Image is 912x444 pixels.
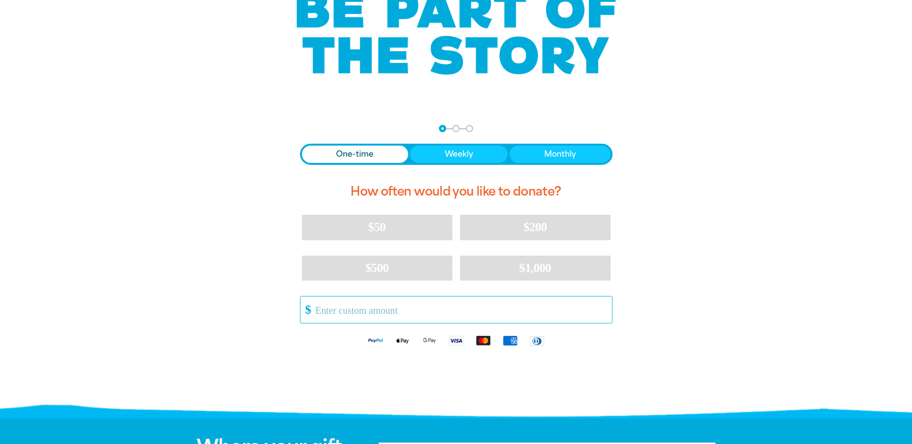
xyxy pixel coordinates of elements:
span: $500 [365,261,389,275]
img: Apple Pay logo [389,335,416,346]
button: One-time [302,146,409,163]
img: Google Pay logo [416,335,443,346]
button: Weekly [410,146,508,163]
button: $50 [302,215,452,240]
span: $50 [368,220,386,234]
button: Monthly [510,146,611,163]
span: One-time [336,148,374,160]
button: Navigate to step 1 of 3 to enter your donation amount [439,125,446,132]
button: $1,000 [460,256,611,281]
div: Donation frequency [300,144,612,165]
img: Visa logo [443,335,470,346]
span: Monthly [544,148,576,160]
button: $200 [460,215,611,240]
input: Enter custom amount [309,296,612,323]
span: $200 [524,220,547,234]
img: Paypal logo [362,335,389,346]
button: Navigate to step 3 of 3 to enter your payment details [466,125,473,132]
button: $500 [302,256,452,281]
button: Navigate to step 2 of 3 to enter your details [452,125,460,132]
h2: How often would you like to donate? [300,176,612,207]
span: $ [300,299,311,321]
span: $1,000 [519,261,551,275]
img: American Express logo [497,335,524,346]
img: Diners Club logo [524,335,550,346]
span: Weekly [445,148,473,160]
div: Available payment methods [300,327,612,354]
img: Mastercard logo [470,335,497,346]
